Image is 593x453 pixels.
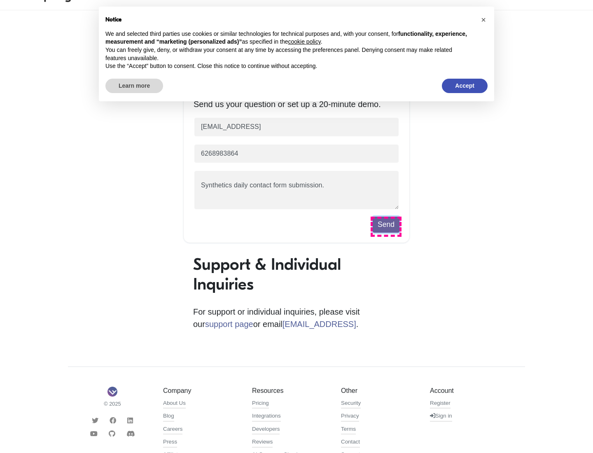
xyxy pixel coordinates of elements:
[193,306,400,330] p: For support or individual inquiries, please visit our or email .
[163,387,240,395] h5: Company
[107,387,117,397] img: Sapling Logo
[105,79,163,93] button: Learn more
[105,46,474,62] p: You can freely give, deny, or withdraw your consent at any time by accessing the preferences pane...
[477,13,490,26] button: Close this notice
[442,79,488,93] button: Accept
[373,217,399,232] button: Send
[252,399,269,409] a: Pricing
[105,16,474,23] h2: Notice
[126,430,135,437] i: Discord
[127,417,133,424] i: LinkedIn
[163,438,177,448] a: Press
[282,320,356,329] a: [EMAIL_ADDRESS]
[430,412,452,422] a: Sign in
[194,117,399,137] input: Business email (required)
[341,425,356,435] a: Terms
[430,387,507,395] h5: Account
[110,417,116,424] i: Facebook
[105,30,474,46] p: We and selected third parties use cookies or similar technologies for technical purposes and, wit...
[252,425,280,435] a: Developers
[252,387,329,395] h5: Resources
[105,62,474,70] p: Use the “Accept” button to consent. Close this notice to continue without accepting.
[341,399,361,409] a: Security
[341,387,418,395] h5: Other
[194,144,399,164] input: Phone number (optional)
[163,399,186,409] a: About Us
[481,15,486,24] span: ×
[252,412,281,422] a: Integrations
[109,430,115,437] i: Github
[193,255,400,294] h1: Support & Individual Inquiries
[163,425,182,435] a: Careers
[341,438,360,448] a: Contact
[252,438,273,448] a: Reviews
[92,417,98,424] i: Twitter
[288,38,321,45] a: cookie policy
[341,412,359,422] a: Privacy
[205,320,253,329] a: support page
[74,400,151,408] small: © 2025
[430,399,451,409] a: Register
[90,430,98,437] i: Youtube
[163,412,174,422] a: Blog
